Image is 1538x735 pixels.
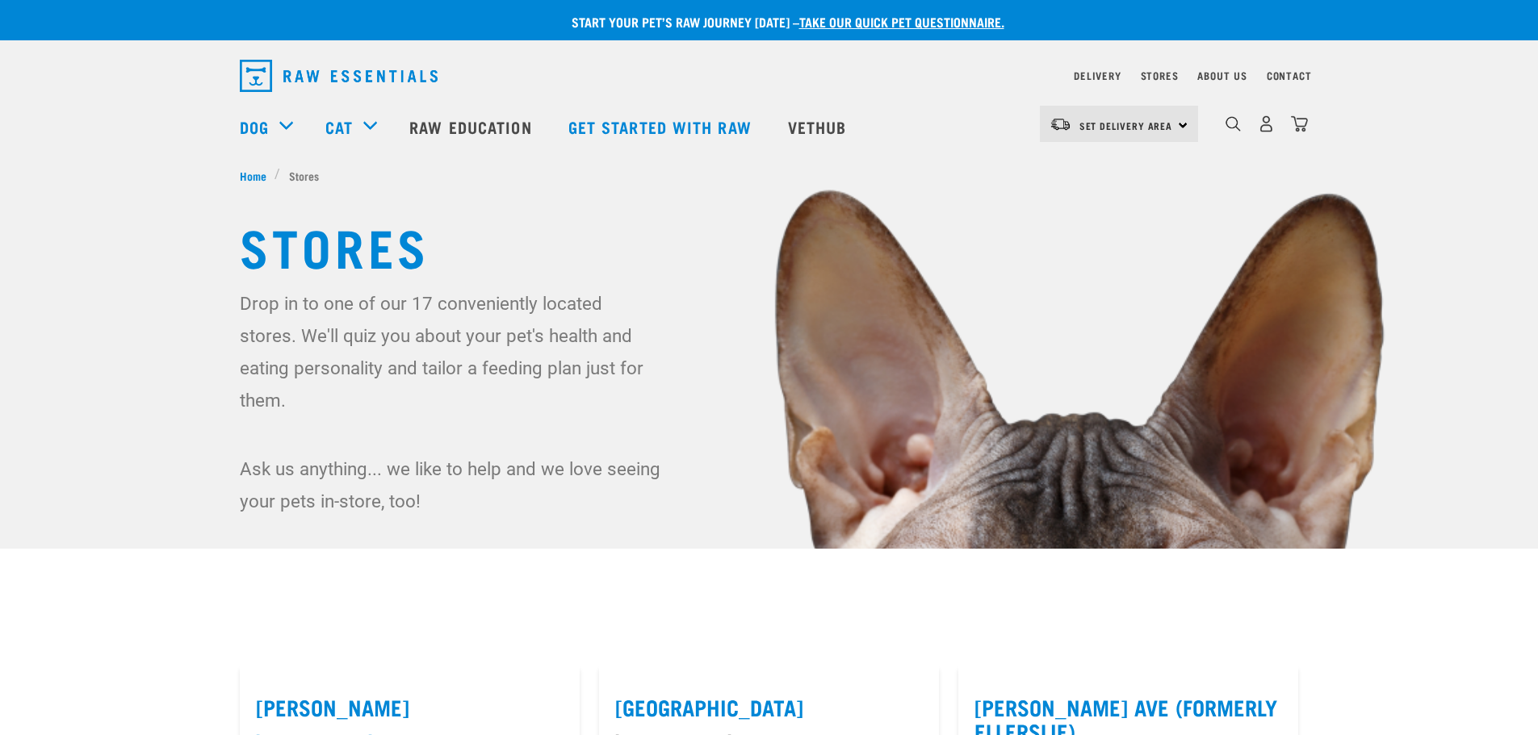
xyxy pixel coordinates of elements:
[240,60,438,92] img: Raw Essentials Logo
[227,53,1312,98] nav: dropdown navigation
[1258,115,1275,132] img: user.png
[799,18,1004,25] a: take our quick pet questionnaire.
[1079,123,1173,128] span: Set Delivery Area
[772,94,867,159] a: Vethub
[240,453,664,517] p: Ask us anything... we like to help and we love seeing your pets in-store, too!
[1050,117,1071,132] img: van-moving.png
[1226,116,1241,132] img: home-icon-1@2x.png
[240,216,1299,274] h1: Stores
[240,287,664,416] p: Drop in to one of our 17 conveniently located stores. We'll quiz you about your pet's health and ...
[256,695,564,720] label: [PERSON_NAME]
[240,167,266,184] span: Home
[240,167,275,184] a: Home
[240,167,1299,184] nav: breadcrumbs
[552,94,772,159] a: Get started with Raw
[240,115,269,139] a: Dog
[325,115,353,139] a: Cat
[1141,73,1179,78] a: Stores
[393,94,551,159] a: Raw Education
[1291,115,1308,132] img: home-icon@2x.png
[615,695,923,720] label: [GEOGRAPHIC_DATA]
[1197,73,1247,78] a: About Us
[1267,73,1312,78] a: Contact
[1074,73,1121,78] a: Delivery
